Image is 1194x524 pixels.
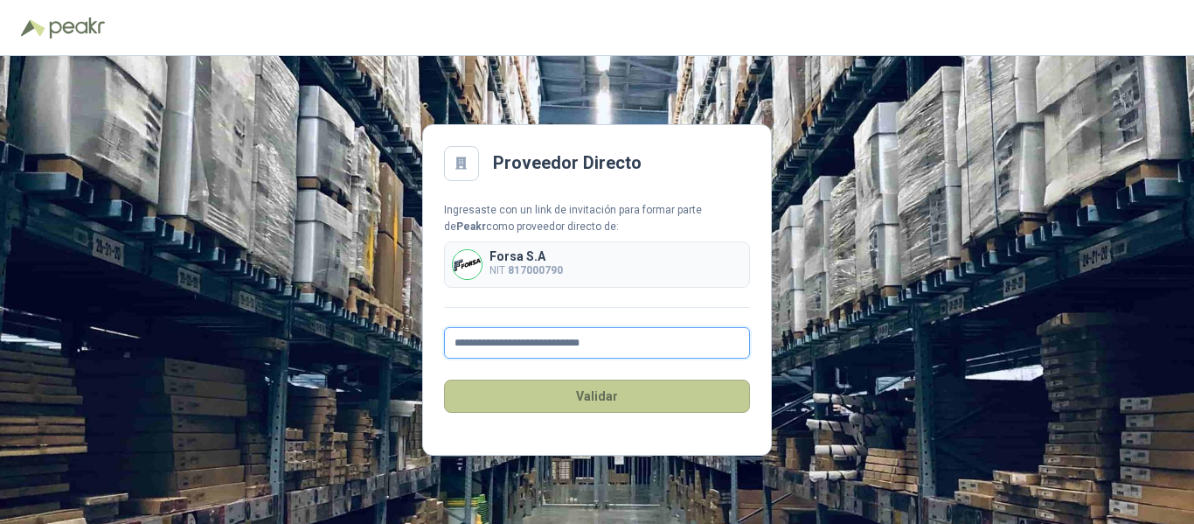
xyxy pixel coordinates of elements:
[453,250,482,279] img: Company Logo
[489,250,563,262] p: Forsa S.A
[489,262,563,279] p: NIT
[493,150,642,177] h2: Proveedor Directo
[49,17,105,38] img: Peakr
[21,19,45,37] img: Logo
[456,220,486,233] b: Peakr
[444,380,750,413] button: Validar
[508,264,563,276] b: 817000790
[444,202,750,235] div: Ingresaste con un link de invitación para formar parte de como proveedor directo de:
